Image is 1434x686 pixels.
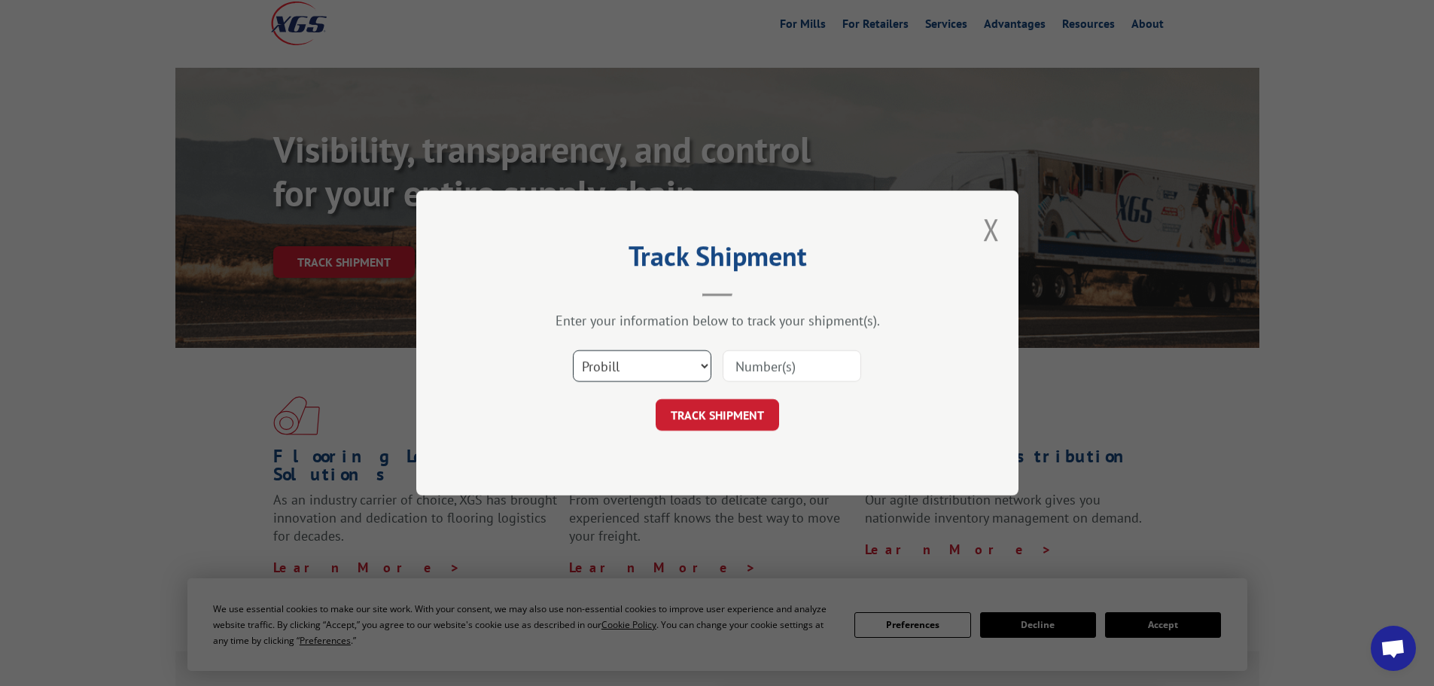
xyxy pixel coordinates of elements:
[1371,626,1416,671] div: Open chat
[492,245,943,274] h2: Track Shipment
[983,209,1000,249] button: Close modal
[492,312,943,329] div: Enter your information below to track your shipment(s).
[656,399,779,431] button: TRACK SHIPMENT
[723,350,861,382] input: Number(s)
